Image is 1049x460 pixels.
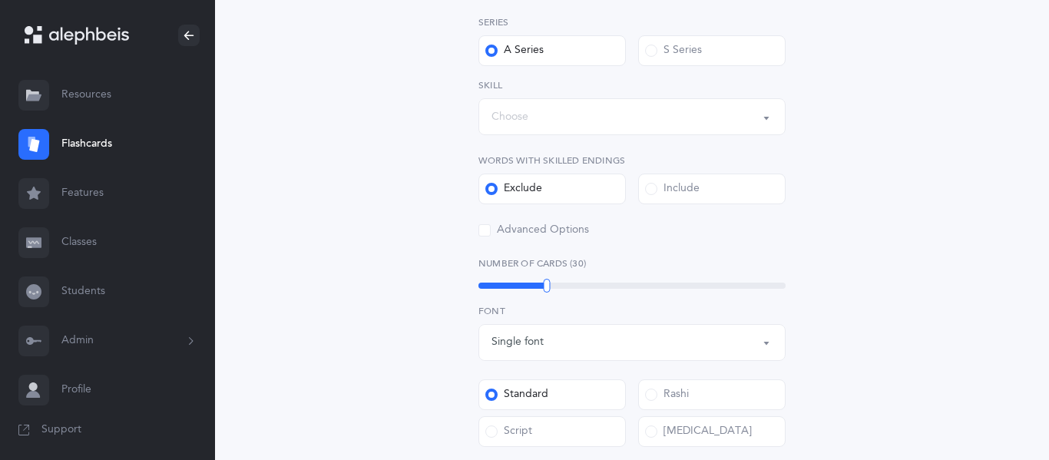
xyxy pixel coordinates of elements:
[478,78,786,92] label: Skill
[645,387,689,402] div: Rashi
[645,424,752,439] div: [MEDICAL_DATA]
[485,181,542,197] div: Exclude
[478,98,786,135] button: Choose
[645,181,700,197] div: Include
[491,334,544,350] div: Single font
[478,256,786,270] label: Number of Cards (30)
[491,109,528,125] div: Choose
[485,43,544,58] div: A Series
[485,424,532,439] div: Script
[478,154,786,167] label: Words with Skilled endings
[478,223,589,238] div: Advanced Options
[41,422,81,438] span: Support
[478,324,786,361] button: Single font
[478,15,786,29] label: Series
[478,304,786,318] label: Font
[645,43,702,58] div: S Series
[485,387,548,402] div: Standard
[972,383,1031,442] iframe: Drift Widget Chat Controller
